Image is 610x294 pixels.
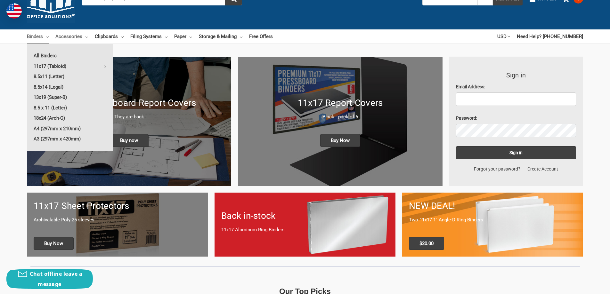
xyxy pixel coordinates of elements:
[27,123,113,134] a: A4 (297mm x 210mm)
[470,166,524,172] a: Forgot your password?
[409,199,576,213] h1: NEW DEAL!
[245,113,435,121] p: Black - pack of 6
[456,146,576,159] input: Sign in
[6,3,22,19] img: duty and tax information for United States
[456,83,576,90] label: Email Address:
[199,29,242,44] a: Storage & Mailing
[215,193,395,256] a: Back in-stock 11x17 Aluminum Ring Binders
[34,237,74,250] span: Buy Now
[320,134,360,147] span: Buy Now
[238,57,442,186] img: 11x17 Report Covers
[524,166,562,172] a: Create Account
[55,29,88,44] a: Accessories
[409,237,444,250] span: $20.00
[409,216,576,224] p: Two 11x17 1" Angle-D Ring Binders
[238,57,442,186] a: 11x17 Report Covers 11x17 Report Covers Black - pack of 6 Buy Now
[27,71,113,82] a: 8.5x11 (Letter)
[6,269,93,289] button: Chat offline leave a message
[27,57,231,186] a: New 11x17 Pressboard Binders 11x17 Pressboard Report Covers They are back Buy now
[249,29,273,44] a: Free Offers
[27,57,231,186] img: New 11x17 Pressboard Binders
[27,61,113,71] a: 11x17 (Tabloid)
[34,199,201,213] h1: 11x17 Sheet Protectors
[110,134,149,147] span: Buy now
[27,193,208,256] a: 11x17 sheet protectors 11x17 Sheet Protectors Archivalable Poly 25 sleeves Buy Now
[456,70,576,80] h3: Sign in
[34,96,224,110] h1: 11x17 Pressboard Report Covers
[245,96,435,110] h1: 11x17 Report Covers
[27,103,113,113] a: 8.5 x 11 (Letter)
[95,29,124,44] a: Clipboards
[30,270,82,288] span: Chat offline leave a message
[130,29,167,44] a: Filing Systems
[34,113,224,121] p: They are back
[174,29,192,44] a: Paper
[497,29,510,44] a: USD
[27,113,113,123] a: 18x24 (Arch-C)
[27,134,113,144] a: A3 (297mm x 420mm)
[34,216,201,224] p: Archivalable Poly 25 sleeves
[456,115,576,122] label: Password:
[27,82,113,92] a: 8.5x14 (Legal)
[402,193,583,256] a: 11x17 Binder 2-pack only $20.00 NEW DEAL! Two 11x17 1" Angle-D Ring Binders $20.00
[27,29,49,44] a: Binders
[27,51,113,61] a: All Binders
[27,92,113,102] a: 13x19 (Super-B)
[221,209,389,223] h1: Back in-stock
[221,226,389,234] p: 11x17 Aluminum Ring Binders
[517,29,583,44] a: Need Help? [PHONE_NUMBER]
